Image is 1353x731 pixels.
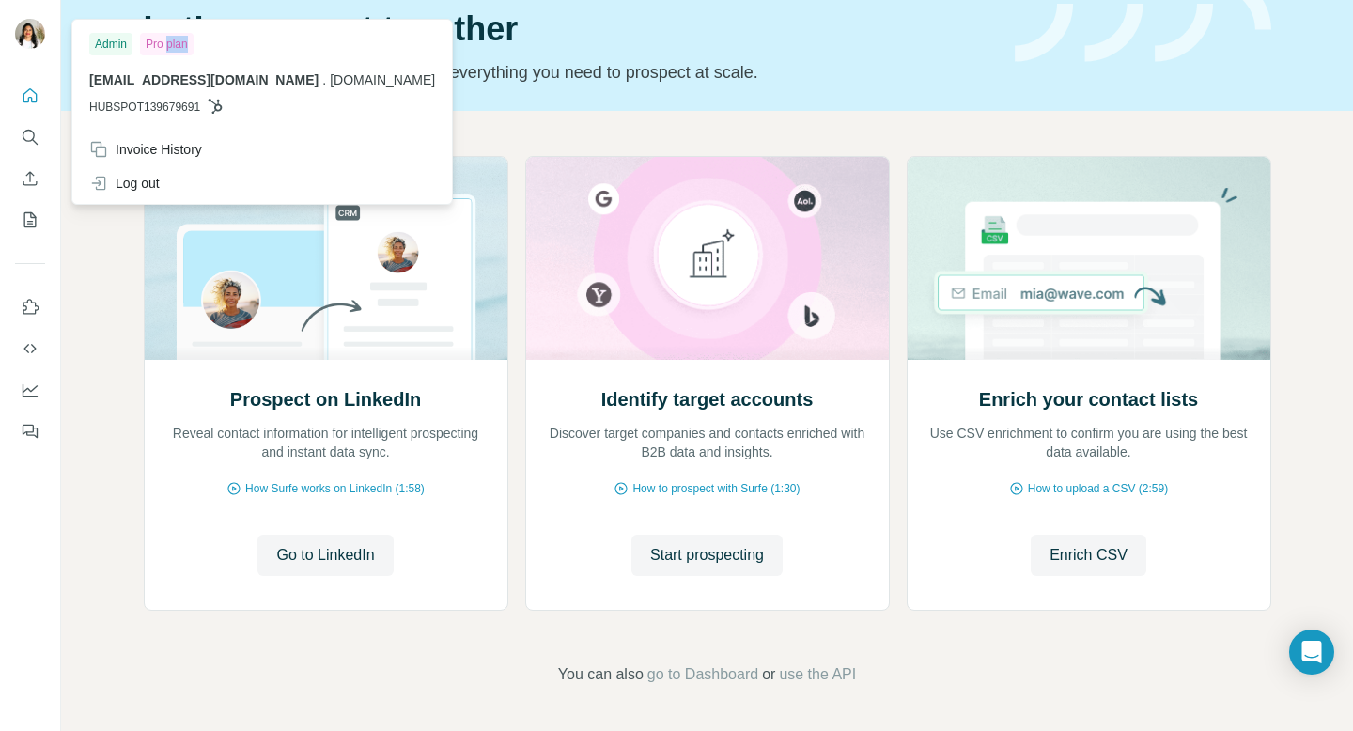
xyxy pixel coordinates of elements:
[15,120,45,154] button: Search
[276,544,374,567] span: Go to LinkedIn
[525,157,890,360] img: Identify target accounts
[89,99,200,116] span: HUBSPOT139679691
[15,19,45,49] img: Avatar
[245,480,425,497] span: How Surfe works on LinkedIn (1:58)
[926,424,1252,461] p: Use CSV enrichment to confirm you are using the best data available.
[89,140,202,159] div: Invoice History
[1031,535,1146,576] button: Enrich CSV
[907,157,1271,360] img: Enrich your contact lists
[979,386,1198,412] h2: Enrich your contact lists
[15,414,45,448] button: Feedback
[762,663,775,686] span: or
[601,386,814,412] h2: Identify target accounts
[779,663,856,686] button: use the API
[15,162,45,195] button: Enrich CSV
[650,544,764,567] span: Start prospecting
[1050,544,1127,567] span: Enrich CSV
[15,332,45,365] button: Use Surfe API
[632,480,800,497] span: How to prospect with Surfe (1:30)
[15,79,45,113] button: Quick start
[140,33,194,55] div: Pro plan
[647,663,758,686] button: go to Dashboard
[89,174,160,193] div: Log out
[1289,630,1334,675] div: Open Intercom Messenger
[89,33,132,55] div: Admin
[89,72,319,87] span: [EMAIL_ADDRESS][DOMAIN_NAME]
[322,72,326,87] span: .
[558,663,644,686] span: You can also
[163,424,489,461] p: Reveal contact information for intelligent prospecting and instant data sync.
[545,424,870,461] p: Discover target companies and contacts enriched with B2B data and insights.
[144,59,992,86] p: Pick your starting point and we’ll provide everything you need to prospect at scale.
[144,157,508,360] img: Prospect on LinkedIn
[15,203,45,237] button: My lists
[144,10,992,48] h1: Let’s prospect together
[330,72,435,87] span: [DOMAIN_NAME]
[15,290,45,324] button: Use Surfe on LinkedIn
[15,373,45,407] button: Dashboard
[631,535,783,576] button: Start prospecting
[257,535,393,576] button: Go to LinkedIn
[1028,480,1168,497] span: How to upload a CSV (2:59)
[230,386,421,412] h2: Prospect on LinkedIn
